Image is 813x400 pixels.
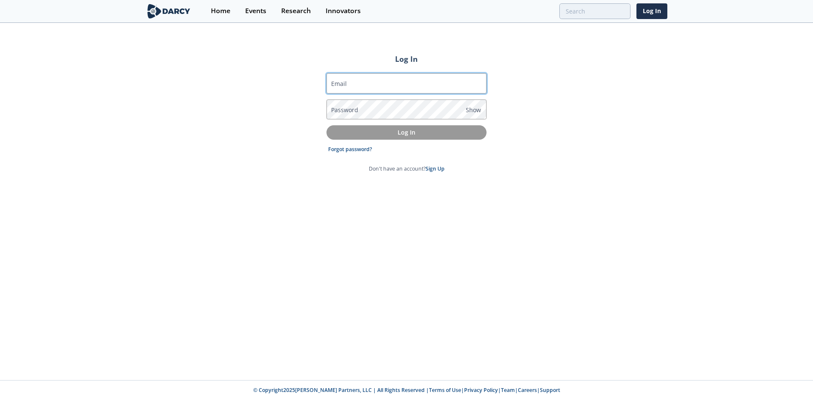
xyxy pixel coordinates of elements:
img: logo-wide.svg [146,4,192,19]
a: Support [540,386,560,394]
label: Password [331,105,358,114]
a: Terms of Use [429,386,461,394]
p: Log In [332,128,481,137]
a: Privacy Policy [464,386,498,394]
a: Forgot password? [328,146,372,153]
span: Show [466,105,481,114]
a: Careers [518,386,537,394]
div: Innovators [326,8,361,14]
a: Sign Up [426,165,445,172]
a: Team [501,386,515,394]
a: Log In [636,3,667,19]
button: Log In [326,125,487,139]
p: © Copyright 2025 [PERSON_NAME] Partners, LLC | All Rights Reserved | | | | | [93,386,720,394]
div: Research [281,8,311,14]
div: Home [211,8,230,14]
input: Advanced Search [559,3,630,19]
div: Events [245,8,266,14]
h2: Log In [326,53,487,64]
label: Email [331,79,347,88]
p: Don't have an account? [369,165,445,173]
